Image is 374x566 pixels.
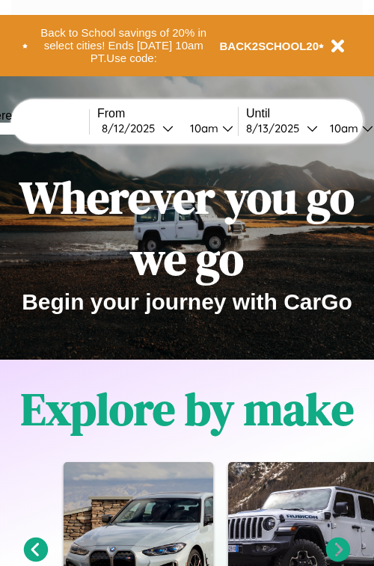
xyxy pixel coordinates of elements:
h1: Explore by make [21,378,354,440]
button: 10am [178,120,238,136]
div: 10am [322,121,362,135]
div: 10am [183,121,222,135]
label: From [97,107,238,120]
div: 8 / 13 / 2025 [246,121,307,135]
b: BACK2SCHOOL20 [220,40,319,52]
button: Back to School savings of 20% in select cities! Ends [DATE] 10am PT.Use code: [28,22,220,69]
button: 8/12/2025 [97,120,178,136]
div: 8 / 12 / 2025 [102,121,162,135]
